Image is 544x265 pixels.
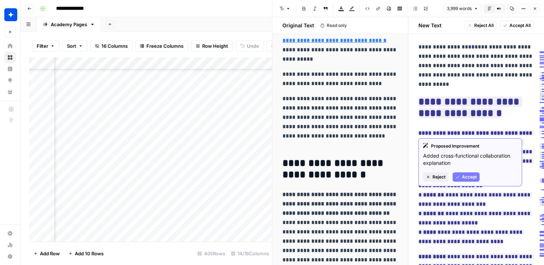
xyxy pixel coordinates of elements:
h2: New Text [418,22,441,29]
a: Your Data [4,86,16,98]
span: Read only [327,22,347,29]
button: Undo [236,40,264,52]
button: Freeze Columns [135,40,188,52]
a: Settings [4,228,16,239]
button: 3,999 words [444,4,481,13]
a: Browse [4,52,16,63]
button: Sort [62,40,87,52]
a: Insights [4,63,16,75]
button: Help + Support [4,251,16,262]
a: Home [4,40,16,52]
button: Add 10 Rows [64,248,108,259]
button: Row Height [191,40,233,52]
img: Wiz Logo [4,8,17,21]
a: Opportunities [4,75,16,86]
span: Row Height [202,42,228,50]
span: 3,999 words [447,5,472,12]
button: Workspace: Wiz [4,6,16,24]
h2: Original Text [278,22,314,29]
button: 16 Columns [90,40,132,52]
span: Sort [67,42,76,50]
a: Academy Pages [37,17,101,32]
span: 16 Columns [101,42,128,50]
span: Add Row [40,250,60,257]
button: Filter [32,40,59,52]
button: Add Row [29,248,64,259]
button: Reject All [464,21,497,30]
span: Filter [37,42,48,50]
div: Academy Pages [51,21,87,28]
div: 14/16 Columns [228,248,272,259]
button: Accept All [500,21,534,30]
span: Accept All [509,22,531,29]
a: Usage [4,239,16,251]
span: Freeze Columns [146,42,183,50]
span: Add 10 Rows [75,250,104,257]
span: Reject All [474,22,494,29]
span: Undo [247,42,259,50]
div: 405 Rows [195,248,228,259]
